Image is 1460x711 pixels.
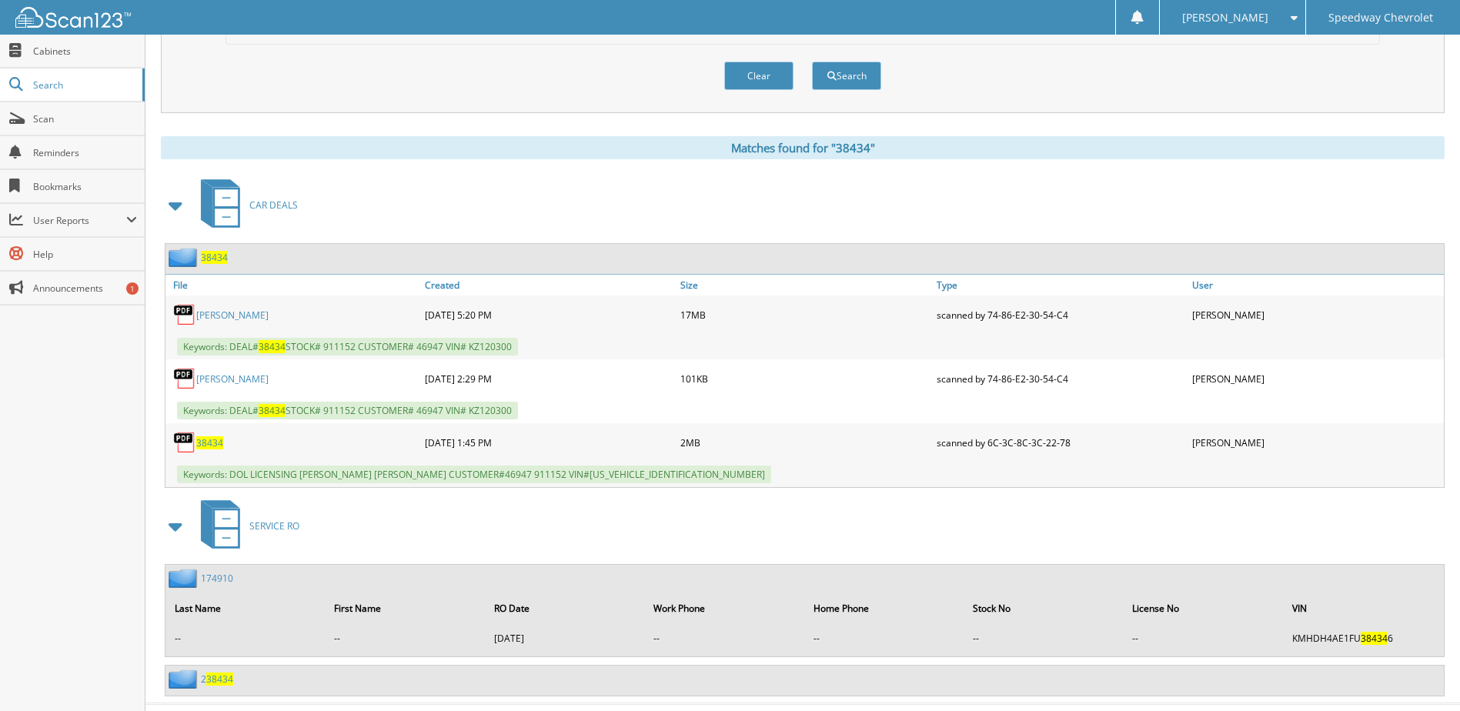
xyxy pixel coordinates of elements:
[192,496,299,556] a: SERVICE RO
[965,592,1123,624] th: Stock No
[1182,13,1268,22] span: [PERSON_NAME]
[646,592,804,624] th: Work Phone
[1188,275,1444,295] a: User
[486,626,644,651] td: [DATE]
[933,275,1188,295] a: Type
[249,519,299,532] span: SERVICE RO
[1361,632,1388,645] span: 38434
[201,673,233,686] a: 238434
[201,251,228,264] a: 38434
[196,309,269,322] a: [PERSON_NAME]
[421,363,677,394] div: [DATE] 2:29 PM
[486,592,644,624] th: RO Date
[326,592,484,624] th: First Name
[326,626,484,651] td: --
[249,199,298,212] span: CAR DEALS
[933,363,1188,394] div: scanned by 74-86-E2-30-54-C4
[169,569,201,588] img: folder2.png
[33,45,137,58] span: Cabinets
[167,592,325,624] th: Last Name
[169,248,201,267] img: folder2.png
[259,340,286,353] span: 38434
[677,363,932,394] div: 101KB
[806,592,964,624] th: Home Phone
[33,282,137,295] span: Announcements
[677,427,932,458] div: 2MB
[167,626,325,651] td: --
[1285,626,1442,651] td: KMHDH4AE1FU 6
[33,78,135,92] span: Search
[33,214,126,227] span: User Reports
[965,626,1123,651] td: --
[1124,626,1282,651] td: --
[933,299,1188,330] div: scanned by 74-86-E2-30-54-C4
[15,7,131,28] img: scan123-logo-white.svg
[1188,363,1444,394] div: [PERSON_NAME]
[177,402,518,419] span: Keywords: DEAL# STOCK# 911152 CUSTOMER# 46947 VIN# KZ120300
[33,180,137,193] span: Bookmarks
[933,427,1188,458] div: scanned by 6C-3C-8C-3C-22-78
[173,431,196,454] img: PDF.png
[206,673,233,686] span: 38434
[201,572,233,585] a: 174910
[33,248,137,261] span: Help
[724,62,793,90] button: Clear
[33,112,137,125] span: Scan
[126,282,139,295] div: 1
[1383,637,1460,711] iframe: Chat Widget
[192,175,298,235] a: CAR DEALS
[173,367,196,390] img: PDF.png
[173,303,196,326] img: PDF.png
[196,372,269,386] a: [PERSON_NAME]
[169,669,201,689] img: folder2.png
[421,427,677,458] div: [DATE] 1:45 PM
[421,299,677,330] div: [DATE] 5:20 PM
[1188,427,1444,458] div: [PERSON_NAME]
[165,275,421,295] a: File
[196,436,223,449] a: 38434
[177,338,518,355] span: Keywords: DEAL# STOCK# 911152 CUSTOMER# 46947 VIN# KZ120300
[421,275,677,295] a: Created
[646,626,804,651] td: --
[1124,592,1282,624] th: License No
[806,626,964,651] td: --
[161,136,1445,159] div: Matches found for "38434"
[1188,299,1444,330] div: [PERSON_NAME]
[33,146,137,159] span: Reminders
[812,62,881,90] button: Search
[677,299,932,330] div: 17MB
[1328,13,1433,22] span: Speedway Chevrolet
[177,466,771,483] span: Keywords: DOL LICENSING [PERSON_NAME] [PERSON_NAME] CUSTOMER#46947 911152 VIN#[US_VEHICLE_IDENTIF...
[677,275,932,295] a: Size
[1285,592,1442,624] th: VIN
[259,404,286,417] span: 38434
